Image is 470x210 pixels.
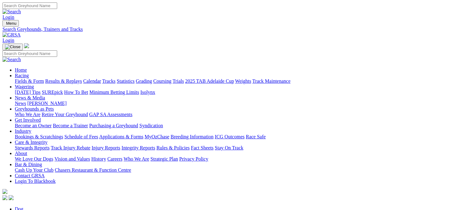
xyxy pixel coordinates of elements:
[55,167,131,173] a: Chasers Restaurant & Function Centre
[15,145,49,150] a: Stewards Reports
[83,78,101,84] a: Calendar
[191,145,214,150] a: Fact Sheets
[89,90,139,95] a: Minimum Betting Limits
[153,78,171,84] a: Coursing
[15,101,26,106] a: News
[117,78,135,84] a: Statistics
[15,162,42,167] a: Bar & Dining
[9,195,14,200] img: twitter.svg
[2,27,468,32] a: Search Greyhounds, Trainers and Tracks
[107,156,122,162] a: Careers
[2,38,14,43] a: Login
[246,134,265,139] a: Race Safe
[171,134,214,139] a: Breeding Information
[15,67,27,73] a: Home
[15,117,41,123] a: Get Involved
[42,90,63,95] a: SUREpick
[15,145,468,151] div: Care & Integrity
[15,151,27,156] a: About
[15,167,468,173] div: Bar & Dining
[64,90,88,95] a: How To Bet
[215,145,243,150] a: Stay On Track
[15,167,53,173] a: Cash Up Your Club
[172,78,184,84] a: Trials
[2,57,21,62] img: Search
[15,123,52,128] a: Become an Owner
[15,156,53,162] a: We Love Our Dogs
[15,134,468,140] div: Industry
[99,134,143,139] a: Applications & Forms
[15,84,34,89] a: Wagering
[91,145,120,150] a: Injury Reports
[2,189,7,194] img: logo-grsa-white.png
[64,134,98,139] a: Schedule of Fees
[179,156,208,162] a: Privacy Policy
[15,140,48,145] a: Care & Integrity
[15,90,468,95] div: Wagering
[2,195,7,200] img: facebook.svg
[15,95,45,100] a: News & Media
[15,178,56,184] a: Login To Blackbook
[15,73,29,78] a: Racing
[252,78,290,84] a: Track Maintenance
[15,101,468,106] div: News & Media
[15,90,40,95] a: [DATE] Tips
[140,90,155,95] a: Isolynx
[91,156,106,162] a: History
[15,128,31,134] a: Industry
[136,78,152,84] a: Grading
[27,101,66,106] a: [PERSON_NAME]
[89,123,138,128] a: Purchasing a Greyhound
[53,123,88,128] a: Become a Trainer
[5,44,20,49] img: Close
[15,156,468,162] div: About
[54,156,90,162] a: Vision and Values
[2,32,21,38] img: GRSA
[145,134,169,139] a: MyOzChase
[2,9,21,15] img: Search
[15,78,468,84] div: Racing
[215,134,244,139] a: ICG Outcomes
[2,44,23,50] button: Toggle navigation
[51,145,90,150] a: Track Injury Rebate
[24,43,29,48] img: logo-grsa-white.png
[42,112,88,117] a: Retire Your Greyhound
[15,106,54,111] a: Greyhounds as Pets
[15,78,44,84] a: Fields & Form
[15,112,468,117] div: Greyhounds as Pets
[45,78,82,84] a: Results & Replays
[15,134,63,139] a: Bookings & Scratchings
[121,145,155,150] a: Integrity Reports
[2,50,57,57] input: Search
[6,21,16,26] span: Menu
[15,112,40,117] a: Who We Are
[150,156,178,162] a: Strategic Plan
[2,20,19,27] button: Toggle navigation
[15,173,44,178] a: Contact GRSA
[2,2,57,9] input: Search
[156,145,190,150] a: Rules & Policies
[235,78,251,84] a: Weights
[139,123,163,128] a: Syndication
[89,112,133,117] a: GAP SA Assessments
[124,156,149,162] a: Who We Are
[102,78,116,84] a: Tracks
[15,123,468,128] div: Get Involved
[185,78,234,84] a: 2025 TAB Adelaide Cup
[2,15,14,20] a: Login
